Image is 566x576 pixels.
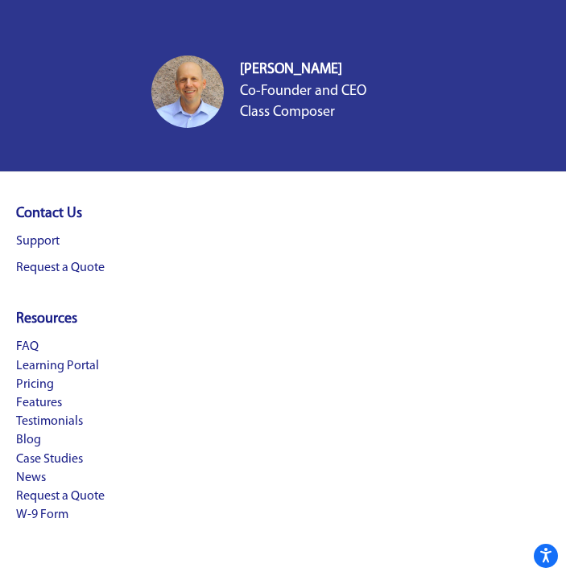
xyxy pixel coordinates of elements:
b: [PERSON_NAME] [240,63,342,77]
span: Co-Founder and CEO [240,84,366,99]
a: Support [16,235,60,248]
span: Class Composer [240,105,335,120]
a: News [16,471,46,484]
a: FAQ [16,340,39,353]
img: screen shot 2018 10 08 at 11.06.05 am [151,56,224,128]
h4: Contact Us [16,204,550,224]
a: Request a Quote [16,261,105,274]
a: Case Studies [16,453,83,466]
a: Features [16,397,62,409]
a: Pricing [16,378,54,391]
a: Learning Portal [16,360,99,372]
a: W-9 Form [16,508,68,521]
h4: Resources [16,310,550,330]
a: Testimonials [16,415,83,428]
a: Blog [16,434,41,446]
a: Request a Quote [16,490,105,503]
